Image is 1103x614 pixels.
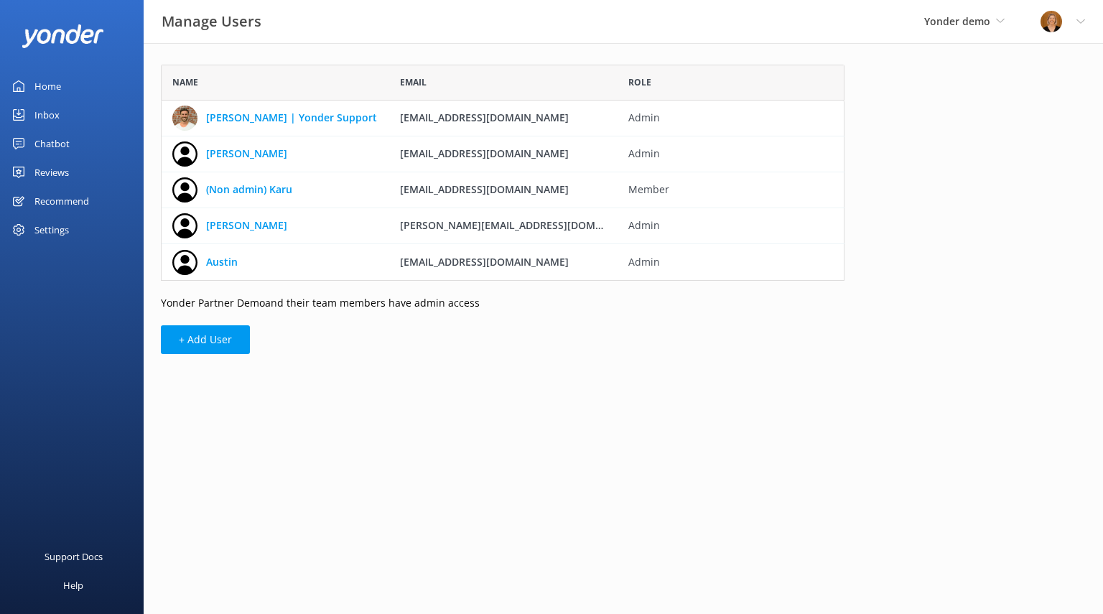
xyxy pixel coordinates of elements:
p: Yonder Partner Demo and their team members have admin access [161,295,844,311]
span: Admin [628,110,834,126]
a: [PERSON_NAME] [206,218,287,233]
img: yonder-white-logo.png [22,24,104,48]
div: Help [63,571,83,600]
img: 1-1617059290.jpg [1041,11,1062,32]
span: [EMAIL_ADDRESS][DOMAIN_NAME] [400,255,569,269]
div: Recommend [34,187,89,215]
div: Inbox [34,101,60,129]
a: Austin [206,254,238,270]
img: 1-1626404910.JPG [172,106,197,131]
h3: Manage Users [162,10,261,33]
span: Email [400,75,427,89]
div: Settings [34,215,69,244]
div: grid [161,101,844,280]
div: Home [34,72,61,101]
span: Name [172,75,198,89]
span: [EMAIL_ADDRESS][DOMAIN_NAME] [400,182,569,196]
a: [PERSON_NAME] | Yonder Support [206,110,377,126]
div: Chatbot [34,129,70,158]
span: Yonder demo [924,14,990,28]
span: [PERSON_NAME][EMAIL_ADDRESS][DOMAIN_NAME] [400,218,650,232]
span: Admin [628,218,834,233]
div: Reviews [34,158,69,187]
span: Member [628,182,834,197]
span: Role [628,75,651,89]
span: Admin [628,254,834,270]
div: Support Docs [45,542,103,571]
button: + Add User [161,325,250,354]
span: Admin [628,146,834,162]
a: [PERSON_NAME] [206,146,287,162]
a: (Non admin) Karu [206,182,292,197]
span: [EMAIL_ADDRESS][DOMAIN_NAME] [400,111,569,124]
span: [EMAIL_ADDRESS][DOMAIN_NAME] [400,146,569,160]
